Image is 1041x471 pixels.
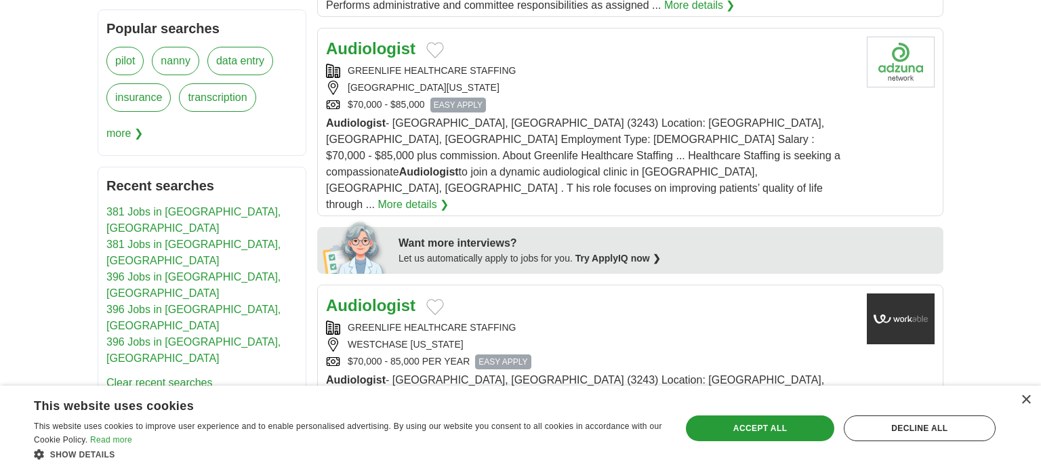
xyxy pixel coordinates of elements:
[106,377,213,388] a: Clear recent searches
[106,206,281,234] a: 381 Jobs in [GEOGRAPHIC_DATA], [GEOGRAPHIC_DATA]
[326,354,856,369] div: $70,000 - 85,000 PER YEAR
[106,47,144,75] a: pilot
[323,220,388,274] img: apply-iq-scientist.png
[106,18,298,39] h2: Popular searches
[326,117,386,129] strong: Audiologist
[106,176,298,196] h2: Recent searches
[207,47,273,75] a: data entry
[152,47,199,75] a: nanny
[475,354,531,369] span: EASY APPLY
[34,394,628,414] div: This website uses cookies
[844,415,996,441] div: Decline all
[326,337,856,352] div: WESTCHASE [US_STATE]
[867,293,935,344] img: Company logo
[326,81,856,95] div: [GEOGRAPHIC_DATA][US_STATE]
[106,239,281,266] a: 381 Jobs in [GEOGRAPHIC_DATA], [GEOGRAPHIC_DATA]
[326,98,856,112] div: $70,000 - $85,000
[106,336,281,364] a: 396 Jobs in [GEOGRAPHIC_DATA], [GEOGRAPHIC_DATA]
[378,197,449,213] a: More details ❯
[106,120,143,147] span: more ❯
[326,374,854,467] span: - [GEOGRAPHIC_DATA], [GEOGRAPHIC_DATA] (3243) Location: [GEOGRAPHIC_DATA], [GEOGRAPHIC_DATA], [GE...
[1021,395,1031,405] div: Close
[34,422,662,445] span: This website uses cookies to improve user experience and to enable personalised advertising. By u...
[106,304,281,331] a: 396 Jobs in [GEOGRAPHIC_DATA], [GEOGRAPHIC_DATA]
[426,42,444,58] button: Add to favorite jobs
[326,117,840,210] span: - [GEOGRAPHIC_DATA], [GEOGRAPHIC_DATA] (3243) Location: [GEOGRAPHIC_DATA], [GEOGRAPHIC_DATA], [GE...
[326,64,856,78] div: GREENLIFE HEALTHCARE STAFFING
[399,235,935,251] div: Want more interviews?
[326,39,415,58] a: Audiologist
[430,98,486,112] span: EASY APPLY
[326,321,856,335] div: GREENLIFE HEALTHCARE STAFFING
[399,251,935,266] div: Let us automatically apply to jobs for you.
[179,83,256,112] a: transcription
[326,296,415,314] a: Audiologist
[867,37,935,87] img: Company logo
[426,299,444,315] button: Add to favorite jobs
[50,450,115,459] span: Show details
[106,271,281,299] a: 396 Jobs in [GEOGRAPHIC_DATA], [GEOGRAPHIC_DATA]
[686,415,834,441] div: Accept all
[399,166,459,178] strong: Audiologist
[326,374,386,386] strong: Audiologist
[34,447,662,461] div: Show details
[575,253,661,264] a: Try ApplyIQ now ❯
[90,435,132,445] a: Read more, opens a new window
[106,83,171,112] a: insurance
